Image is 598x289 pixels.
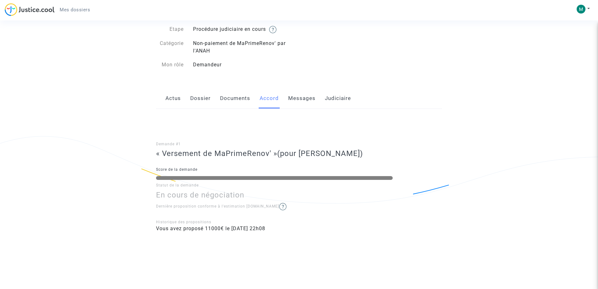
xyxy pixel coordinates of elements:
[277,149,363,158] span: (pour [PERSON_NAME])
[325,88,351,109] a: Judiciaire
[151,25,188,33] div: Etape
[156,140,442,148] p: Demande #1
[156,225,265,231] span: Vous avez proposé 11000€ le [DATE] 22h08
[165,88,181,109] a: Actus
[5,3,55,16] img: jc-logo.svg
[151,61,188,69] div: Mon rôle
[156,181,442,189] p: Statut de la demande
[279,203,287,210] img: help.svg
[188,61,299,69] div: Demandeur
[190,88,211,109] a: Dossier
[156,149,442,158] h3: « Versement de MaPrimeRenov' »
[288,88,315,109] a: Messages
[188,25,299,33] div: Procédure judiciaire en cours
[156,219,442,225] div: Historique des propositions
[151,40,188,55] div: Catégorie
[156,166,442,174] p: Score de la demande
[156,191,442,200] h3: En cours de négociation
[55,5,95,14] a: Mes dossiers
[577,5,585,14] img: ACg8ocKvtHIBKqxDFNdH4rdaAJkD_4KyywmIzBog6MO0PhFXgD3IJA=s96-c
[60,7,90,13] span: Mes dossiers
[260,88,279,109] a: Accord
[269,26,277,33] img: help.svg
[156,204,287,208] span: Dernière proposition conforme à l'estimation [DOMAIN_NAME]
[188,40,299,55] div: Non-paiement de MaPrimeRenov' par l'ANAH
[220,88,250,109] a: Documents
